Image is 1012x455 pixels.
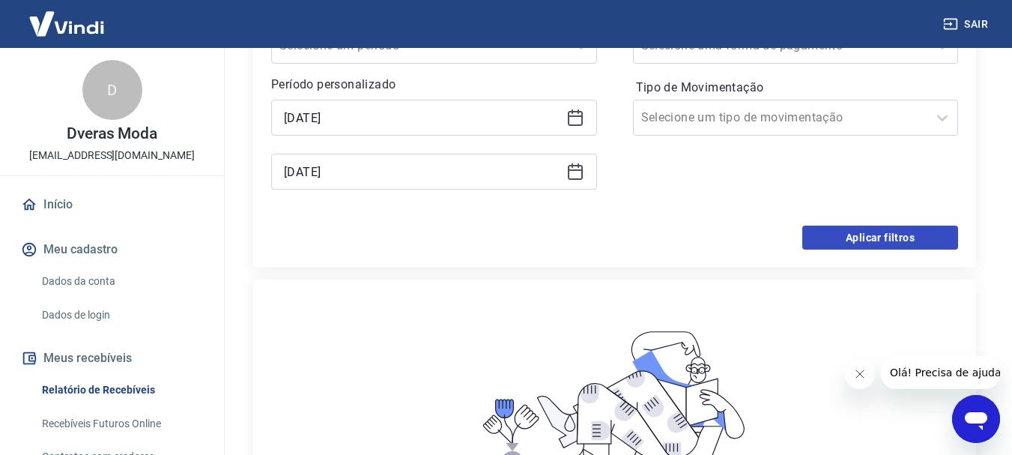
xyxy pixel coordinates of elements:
[18,188,206,221] a: Início
[36,375,206,406] a: Relatório de Recebíveis
[82,60,142,120] div: D
[284,160,560,183] input: Data final
[36,300,206,331] a: Dados de login
[284,106,560,129] input: Data inicial
[18,1,115,46] img: Vindi
[36,409,206,439] a: Recebíveis Futuros Online
[881,356,1000,389] iframe: Mensagem da empresa
[9,10,126,22] span: Olá! Precisa de ajuda?
[952,395,1000,443] iframe: Botão para abrir a janela de mensagens
[36,266,206,297] a: Dados da conta
[845,359,875,389] iframe: Fechar mensagem
[18,342,206,375] button: Meus recebíveis
[271,76,597,94] p: Período personalizado
[18,233,206,266] button: Meu cadastro
[940,10,994,38] button: Sair
[636,79,956,97] label: Tipo de Movimentação
[67,126,157,142] p: Dveras Moda
[802,226,958,250] button: Aplicar filtros
[29,148,195,163] p: [EMAIL_ADDRESS][DOMAIN_NAME]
